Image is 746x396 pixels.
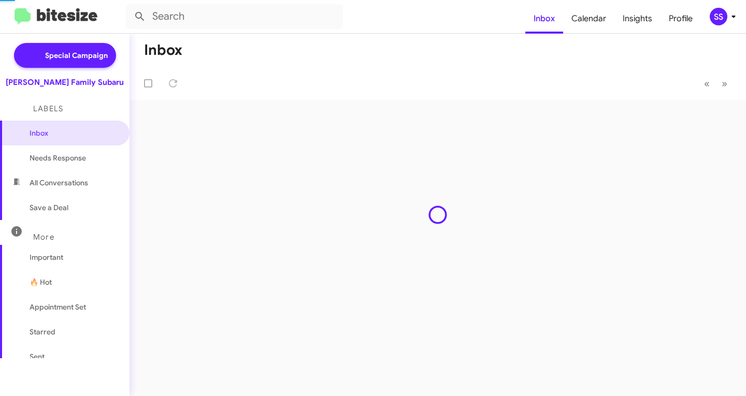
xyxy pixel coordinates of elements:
[698,73,734,94] nav: Page navigation example
[144,42,182,58] h1: Inbox
[701,8,735,25] button: SS
[661,4,701,34] a: Profile
[30,277,52,287] span: 🔥 Hot
[14,43,116,68] a: Special Campaign
[125,4,343,29] input: Search
[30,153,118,163] span: Needs Response
[722,77,727,90] span: »
[33,104,63,113] span: Labels
[704,77,710,90] span: «
[563,4,614,34] a: Calendar
[30,178,88,188] span: All Conversations
[30,327,55,337] span: Starred
[710,8,727,25] div: SS
[6,77,124,87] div: [PERSON_NAME] Family Subaru
[30,351,45,362] span: Sent
[30,202,68,213] span: Save a Deal
[45,50,108,61] span: Special Campaign
[715,73,734,94] button: Next
[33,232,54,242] span: More
[30,302,86,312] span: Appointment Set
[698,73,716,94] button: Previous
[30,128,118,138] span: Inbox
[614,4,661,34] a: Insights
[525,4,563,34] a: Inbox
[30,252,118,262] span: Important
